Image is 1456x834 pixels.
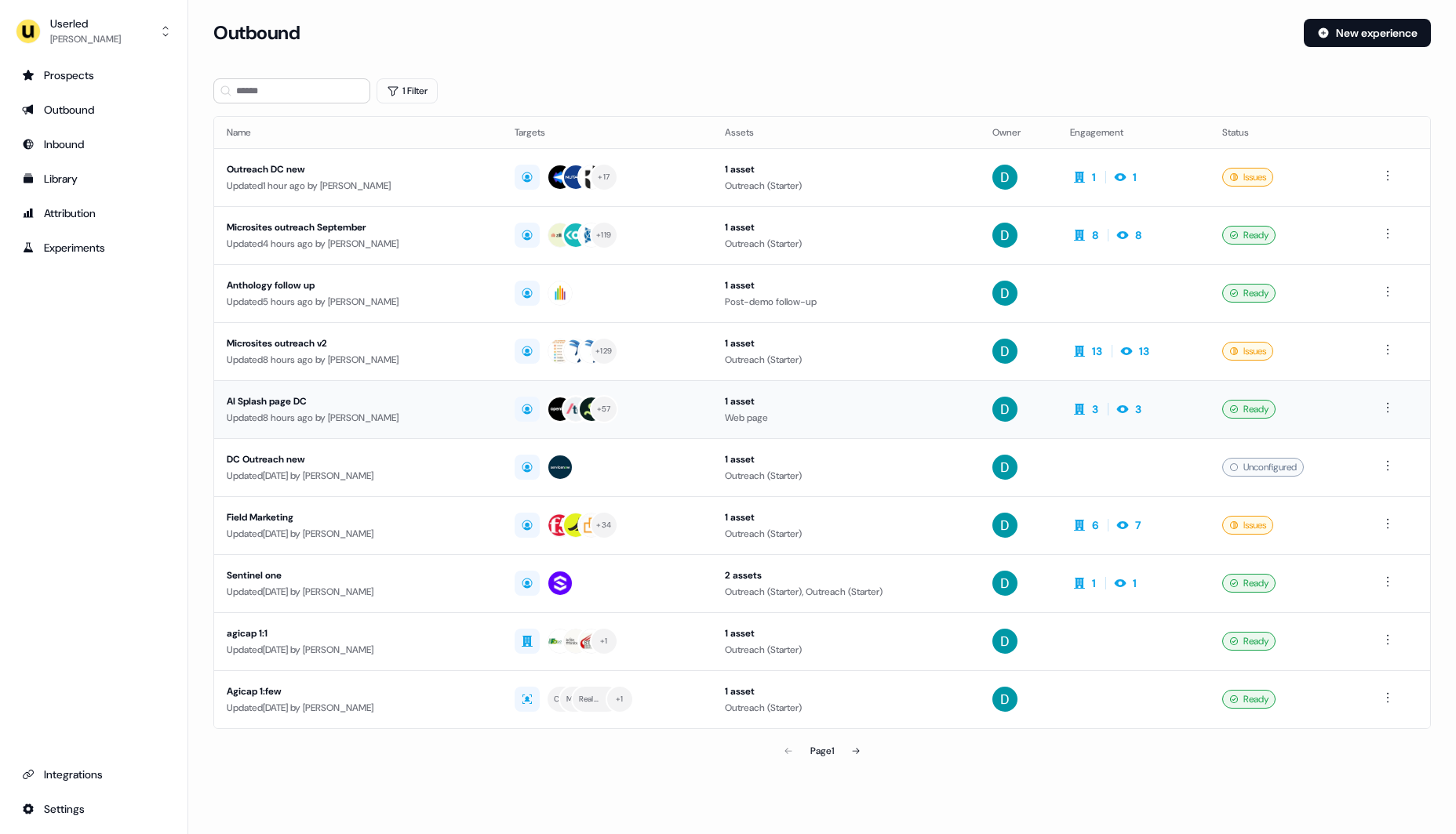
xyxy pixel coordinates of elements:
[1222,690,1276,709] div: Ready
[502,117,713,148] th: Targets
[13,97,175,122] a: Go to outbound experience
[1210,117,1366,148] th: Status
[725,294,966,310] div: Post-demo follow-up
[22,801,166,817] div: Settings
[1092,517,1098,533] div: 6
[725,625,966,641] div: 1 asset
[554,692,588,706] div: Construction
[725,178,966,194] div: Outreach (Starter)
[1222,226,1276,245] div: Ready
[1139,343,1149,359] div: 13
[227,335,490,351] div: Microsites outreach v2
[595,344,612,358] div: + 129
[1133,575,1137,591] div: 1
[597,402,611,416] div: + 57
[227,509,490,525] div: Field Marketing
[725,509,966,525] div: 1 asset
[810,743,834,759] div: Page 1
[227,451,490,467] div: DC Outreach new
[1135,401,1141,417] div: 3
[992,629,1017,654] img: David
[227,625,490,641] div: agicap 1:1
[227,567,490,583] div: Sentinel one
[227,584,490,600] div: Updated [DATE] by [PERSON_NAME]
[725,684,966,699] div: 1 asset
[227,526,490,542] div: Updated [DATE] by [PERSON_NAME]
[13,235,175,260] a: Go to experiments
[566,692,601,706] div: Manufacturing
[1222,400,1276,419] div: Ready
[992,571,1017,596] img: David
[377,78,438,103] button: 1 Filter
[992,339,1017,364] img: David
[992,687,1017,712] img: David
[227,393,490,409] div: AI Splash page DC
[22,171,166,187] div: Library
[725,584,966,600] div: Outreach (Starter), Outreach (Starter)
[50,16,121,31] div: Userled
[725,219,966,235] div: 1 asset
[725,451,966,467] div: 1 asset
[725,410,966,426] div: Web page
[213,21,300,45] h3: Outbound
[725,161,966,177] div: 1 asset
[725,468,966,484] div: Outreach (Starter)
[725,642,966,658] div: Outreach (Starter)
[1222,632,1276,651] div: Ready
[1222,284,1276,303] div: Ready
[22,67,166,83] div: Prospects
[596,228,611,242] div: + 119
[1222,342,1273,361] div: Issues
[1222,574,1276,593] div: Ready
[725,526,966,542] div: Outreach (Starter)
[1092,401,1098,417] div: 3
[227,161,490,177] div: Outreach DC new
[1092,227,1098,243] div: 8
[992,513,1017,538] img: David
[22,205,166,221] div: Attribution
[725,567,966,583] div: 2 assets
[596,518,611,532] div: + 34
[600,634,608,648] div: + 1
[712,117,979,148] th: Assets
[992,397,1017,422] img: David
[992,165,1017,190] img: David
[227,294,490,310] div: Updated 5 hours ago by [PERSON_NAME]
[227,236,490,252] div: Updated 4 hours ago by [PERSON_NAME]
[725,335,966,351] div: 1 asset
[22,767,166,782] div: Integrations
[616,692,624,706] div: + 1
[992,281,1017,306] img: David
[13,762,175,787] a: Go to integrations
[50,31,121,47] div: [PERSON_NAME]
[13,201,175,226] a: Go to attribution
[227,219,490,235] div: Microsites outreach September
[1222,458,1304,477] div: Unconfigured
[980,117,1057,148] th: Owner
[227,352,490,368] div: Updated 8 hours ago by [PERSON_NAME]
[227,410,490,426] div: Updated 8 hours ago by [PERSON_NAME]
[13,132,175,157] a: Go to Inbound
[1092,575,1096,591] div: 1
[227,277,490,293] div: Anthology follow up
[725,393,966,409] div: 1 asset
[1222,168,1273,187] div: Issues
[13,796,175,821] a: Go to integrations
[1133,169,1137,185] div: 1
[13,63,175,88] a: Go to prospects
[725,352,966,368] div: Outreach (Starter)
[13,166,175,191] a: Go to templates
[227,700,490,716] div: Updated [DATE] by [PERSON_NAME]
[227,468,490,484] div: Updated [DATE] by [PERSON_NAME]
[725,277,966,293] div: 1 asset
[22,136,166,152] div: Inbound
[214,117,502,148] th: Name
[992,223,1017,248] img: David
[1057,117,1210,148] th: Engagement
[22,240,166,256] div: Experiments
[1135,227,1141,243] div: 8
[598,170,610,184] div: + 17
[227,684,490,699] div: Agicap 1:few
[227,178,490,194] div: Updated 1 hour ago by [PERSON_NAME]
